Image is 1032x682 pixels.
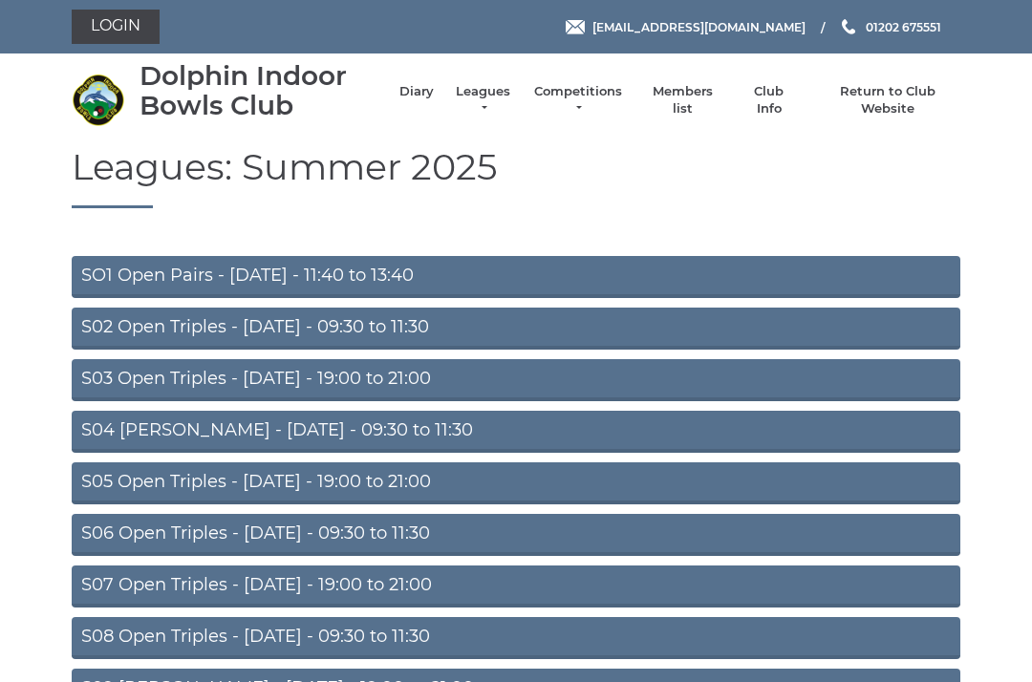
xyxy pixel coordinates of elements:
a: S06 Open Triples - [DATE] - 09:30 to 11:30 [72,514,960,556]
a: S07 Open Triples - [DATE] - 19:00 to 21:00 [72,565,960,607]
a: Competitions [532,83,624,117]
span: [EMAIL_ADDRESS][DOMAIN_NAME] [592,19,806,33]
div: Dolphin Indoor Bowls Club [140,61,380,120]
a: Login [72,10,160,44]
a: Email [EMAIL_ADDRESS][DOMAIN_NAME] [566,18,806,36]
img: Dolphin Indoor Bowls Club [72,74,124,126]
a: Members list [642,83,721,117]
img: Email [566,20,585,34]
a: S03 Open Triples - [DATE] - 19:00 to 21:00 [72,359,960,401]
a: Diary [399,83,434,100]
a: SO1 Open Pairs - [DATE] - 11:40 to 13:40 [72,256,960,298]
a: Return to Club Website [816,83,960,117]
a: S05 Open Triples - [DATE] - 19:00 to 21:00 [72,462,960,504]
a: Club Info [742,83,797,117]
a: S04 [PERSON_NAME] - [DATE] - 09:30 to 11:30 [72,411,960,453]
a: S02 Open Triples - [DATE] - 09:30 to 11:30 [72,308,960,350]
a: Leagues [453,83,513,117]
h1: Leagues: Summer 2025 [72,147,960,209]
img: Phone us [842,19,855,34]
span: 01202 675551 [866,19,941,33]
a: Phone us 01202 675551 [839,18,941,36]
a: S08 Open Triples - [DATE] - 09:30 to 11:30 [72,617,960,659]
